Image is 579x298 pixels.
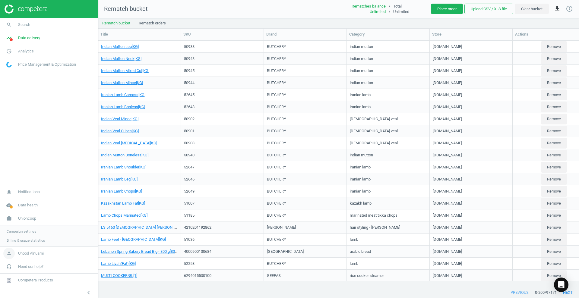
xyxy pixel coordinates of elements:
div: 50943 [184,56,195,61]
a: Indian Mutton Mince[KG] [101,80,143,85]
div: [DOMAIN_NAME] [433,44,462,49]
div: 6294015530100 [184,273,211,278]
div: iranian lamb [350,92,371,97]
i: work [3,213,15,224]
div: 52649 [184,188,195,194]
div: BUTCHERY [267,164,286,170]
div: hair styling - [PERSON_NAME] [350,224,400,230]
a: Iranian Lamb Chops[KG] [101,189,142,193]
div: BUTCHERY [267,140,286,146]
div: indian mutton [350,68,373,73]
div: 52258 [184,261,195,266]
div: / [386,4,393,9]
div: arabic bread [350,249,371,254]
div: [DOMAIN_NAME] [433,56,462,61]
div: [DOMAIN_NAME] [433,237,462,242]
span: Notifications [18,189,40,195]
span: Data health [18,202,38,208]
div: BUTCHERY [267,176,286,182]
button: Upload CSV / XLS file [464,4,513,14]
div: 50944 [184,80,195,85]
div: [DOMAIN_NAME] [433,104,462,109]
div: BUTCHERY [267,237,286,242]
button: Remove [541,77,567,88]
div: SKU [183,32,261,37]
div: Open Intercom Messenger [554,278,568,292]
div: [DEMOGRAPHIC_DATA] veal [350,116,398,121]
div: BUTCHERY [267,56,286,61]
button: Remove [541,65,567,76]
div: 50940 [184,152,195,158]
a: Lebanon Spring Bakery Bread Big - 800 g[800gm] [101,249,183,253]
i: cloud_done [3,199,15,211]
div: BUTCHERY [267,104,286,109]
div: iranian lamb [350,164,371,170]
button: Remove [541,186,567,197]
button: next [557,287,579,298]
a: Indian Veal Cubes[KG] [101,128,139,133]
div: 4210201192862 [184,224,211,230]
div: BUTCHERY [267,152,286,158]
div: 4000900100684 [184,249,211,254]
div: BUTCHERY [267,116,286,121]
div: BUTCHERY [267,200,286,206]
a: Lamb Chops Marinated[KG] [101,213,147,217]
span: Billing & usage statistics [7,238,45,243]
a: MULTI COOKER/8L[1] [101,273,137,278]
div: lamb [350,237,358,242]
div: 50902 [184,116,195,121]
div: [DOMAIN_NAME] [433,224,462,230]
div: Title [100,32,178,37]
div: 51185 [184,212,195,218]
div: 51007 [184,200,195,206]
i: search [3,19,15,30]
div: 52645 [184,92,195,97]
a: info_outline [566,5,573,13]
button: Remove [541,150,567,161]
div: BUTCHERY [267,68,286,73]
div: indian mutton [350,44,373,49]
div: [GEOGRAPHIC_DATA] [267,249,304,254]
div: [DOMAIN_NAME] [433,188,462,194]
span: Uhood Alnuami [18,251,44,256]
span: Unioncoop [18,216,36,221]
button: Place order [431,4,463,14]
div: BUTCHERY [267,128,286,133]
button: Remove [541,234,567,245]
div: [DOMAIN_NAME] [433,249,462,254]
div: [DOMAIN_NAME] [433,273,462,278]
button: Remove [541,198,567,209]
span: Rematch bucket [104,5,148,12]
div: rice cooker steamer [350,273,384,278]
span: Price Management & Optimization [18,62,76,67]
span: Data delivery [18,35,40,41]
i: chevron_left [85,289,92,296]
button: Remove [541,89,567,100]
div: / [386,9,393,14]
span: Search [18,22,30,27]
div: Category [349,32,427,37]
span: Analytics [18,49,34,54]
span: 0 - 200 [535,290,545,295]
div: [DEMOGRAPHIC_DATA] veal [350,140,398,146]
button: Remove [541,102,567,112]
div: lamb [350,261,358,266]
div: GEEPAS [267,273,281,278]
a: Iranian Lamb Bonless[KG] [101,104,145,109]
span: / 97171 [545,290,557,295]
span: Campaign settings [7,229,36,234]
img: ajHJNr6hYgQAAAAASUVORK5CYII= [5,5,47,14]
div: 52646 [184,176,195,182]
a: Kazakhstan Lamb Fat[KG] [101,201,145,205]
div: [DOMAIN_NAME] [433,140,462,146]
div: [DOMAIN_NAME] [433,212,462,218]
button: Remove [541,210,567,221]
div: [DOMAIN_NAME] [433,116,462,121]
button: Clear bucket [515,4,549,14]
i: headset_mic [3,261,15,272]
div: BUTCHERY [267,44,286,49]
i: pie_chart_outlined [3,45,15,57]
button: Remove [541,246,567,257]
div: Total [393,4,431,9]
div: [DOMAIN_NAME] [433,164,462,170]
